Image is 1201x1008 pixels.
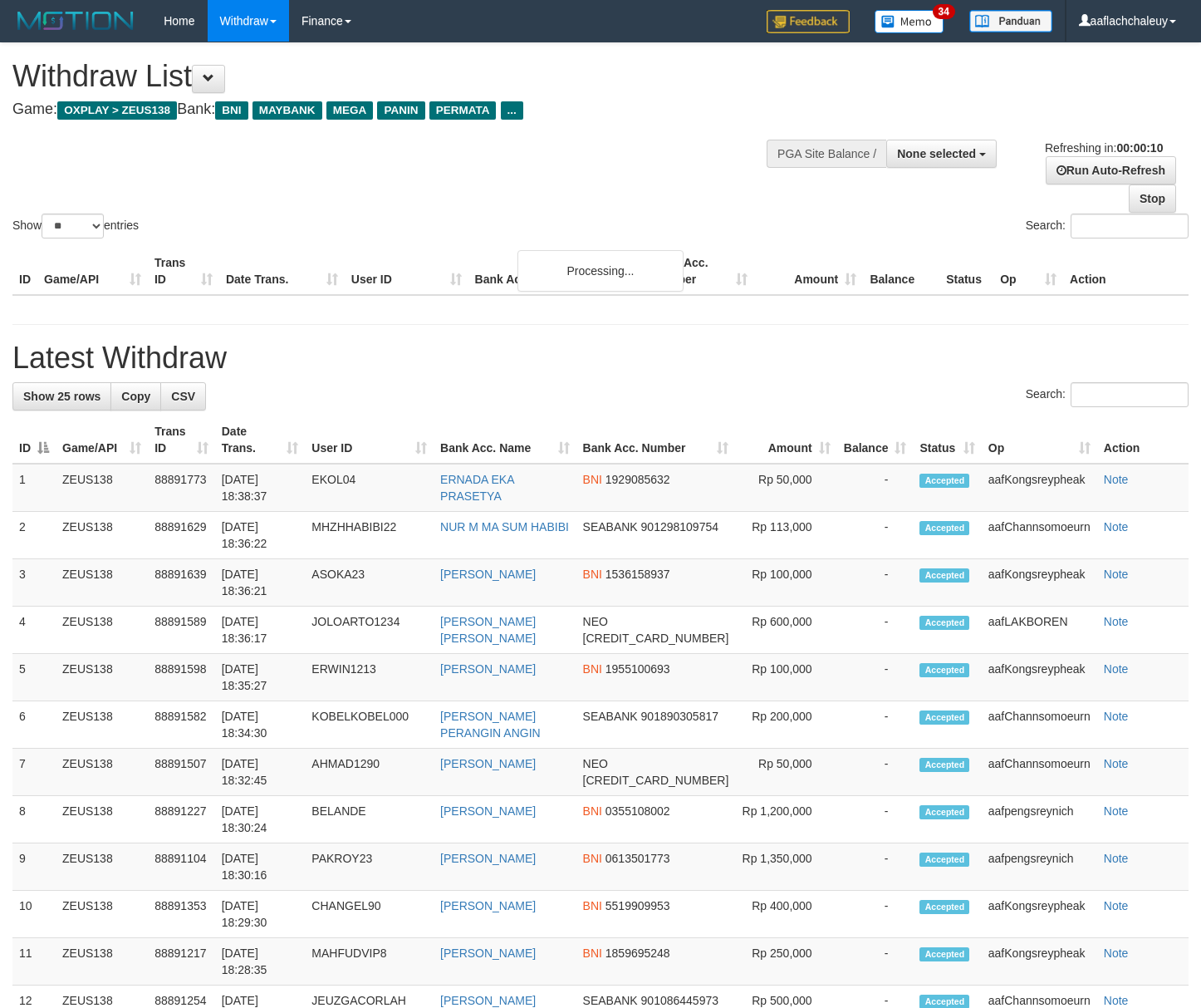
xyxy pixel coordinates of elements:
[56,891,148,938] td: ZEUS138
[305,464,434,512] td: EKOL04
[440,662,536,676] a: [PERSON_NAME]
[148,248,219,295] th: Trans ID
[982,654,1097,701] td: aafKongsreypheak
[837,938,914,986] td: -
[12,796,56,843] td: 8
[735,796,836,843] td: Rp 1,200,000
[305,654,434,701] td: ERWIN1213
[440,473,514,503] a: ERNADA EKA PRASETYA
[215,607,306,654] td: [DATE] 18:36:17
[993,248,1063,295] th: Op
[583,473,602,486] span: BNI
[160,382,206,411] a: CSV
[215,416,306,464] th: Date Trans.: activate to sort column ascending
[583,568,602,581] span: BNI
[863,248,939,295] th: Balance
[605,473,670,486] span: Copy 1929085632 to clipboard
[919,616,969,630] span: Accepted
[305,938,434,986] td: MAHFUDVIP8
[12,464,56,512] td: 1
[1104,473,1129,486] a: Note
[37,248,148,295] th: Game/API
[56,464,148,512] td: ZEUS138
[919,711,969,725] span: Accepted
[56,416,148,464] th: Game/API: activate to sort column ascending
[982,796,1097,843] td: aafpengsreynich
[735,512,836,559] td: Rp 113,000
[837,891,914,938] td: -
[305,559,434,607] td: ASOKA23
[1104,710,1129,723] a: Note
[735,938,836,986] td: Rp 250,000
[56,796,148,843] td: ZEUS138
[56,559,148,607] td: ZEUS138
[939,248,993,295] th: Status
[583,632,729,645] span: Copy 5859457116676332 to clipboard
[305,891,434,938] td: CHANGEL90
[305,607,434,654] td: JOLOARTO1234
[501,101,523,120] span: ...
[440,804,536,818] a: [PERSON_NAME]
[919,947,969,961] span: Accepted
[735,607,836,654] td: Rp 600,000
[434,416,576,464] th: Bank Acc. Name: activate to sort column ascending
[215,101,248,120] span: BNI
[215,701,306,749] td: [DATE] 18:34:30
[1104,615,1129,628] a: Note
[982,464,1097,512] td: aafKongsreypheak
[1026,214,1189,238] label: Search:
[919,805,969,819] span: Accepted
[517,250,684,292] div: Processing...
[933,4,955,19] span: 34
[583,710,638,723] span: SEABANK
[583,994,638,1007] span: SEABANK
[305,701,434,749] td: KOBELKOBEL000
[12,382,111,411] a: Show 25 rows
[1104,899,1129,912] a: Note
[735,559,836,607] td: Rp 100,000
[583,804,602,818] span: BNI
[148,796,215,843] td: 88891227
[583,774,729,787] span: Copy 5859459239465205 to clipboard
[305,796,434,843] td: BELANDE
[1063,248,1189,295] th: Action
[605,662,670,676] span: Copy 1955100693 to clipboard
[875,10,944,33] img: Button%20Memo.svg
[919,521,969,535] span: Accepted
[12,60,784,93] h1: Withdraw List
[215,464,306,512] td: [DATE] 18:38:37
[1104,520,1129,534] a: Note
[215,938,306,986] td: [DATE] 18:28:35
[12,342,1189,375] h1: Latest Withdraw
[837,654,914,701] td: -
[919,900,969,914] span: Accepted
[345,248,468,295] th: User ID
[252,101,322,120] span: MAYBANK
[1104,568,1129,581] a: Note
[215,891,306,938] td: [DATE] 18:29:30
[12,8,139,33] img: MOTION_logo.png
[1026,382,1189,407] label: Search:
[735,416,836,464] th: Amount: activate to sort column ascending
[583,757,608,770] span: NEO
[1104,994,1129,1007] a: Note
[12,559,56,607] td: 3
[641,994,718,1007] span: Copy 901086445973 to clipboard
[12,938,56,986] td: 11
[440,568,536,581] a: [PERSON_NAME]
[440,615,536,645] a: [PERSON_NAME] [PERSON_NAME]
[56,607,148,654] td: ZEUS138
[148,701,215,749] td: 88891582
[982,607,1097,654] td: aafLAKBOREN
[982,749,1097,796] td: aafChannsomoeurn
[982,416,1097,464] th: Op: activate to sort column ascending
[1116,141,1163,155] strong: 00:00:10
[837,843,914,891] td: -
[1129,184,1176,213] a: Stop
[1071,382,1189,407] input: Search:
[12,101,784,118] h4: Game: Bank:
[837,512,914,559] td: -
[56,512,148,559] td: ZEUS138
[219,248,345,295] th: Date Trans.
[148,938,215,986] td: 88891217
